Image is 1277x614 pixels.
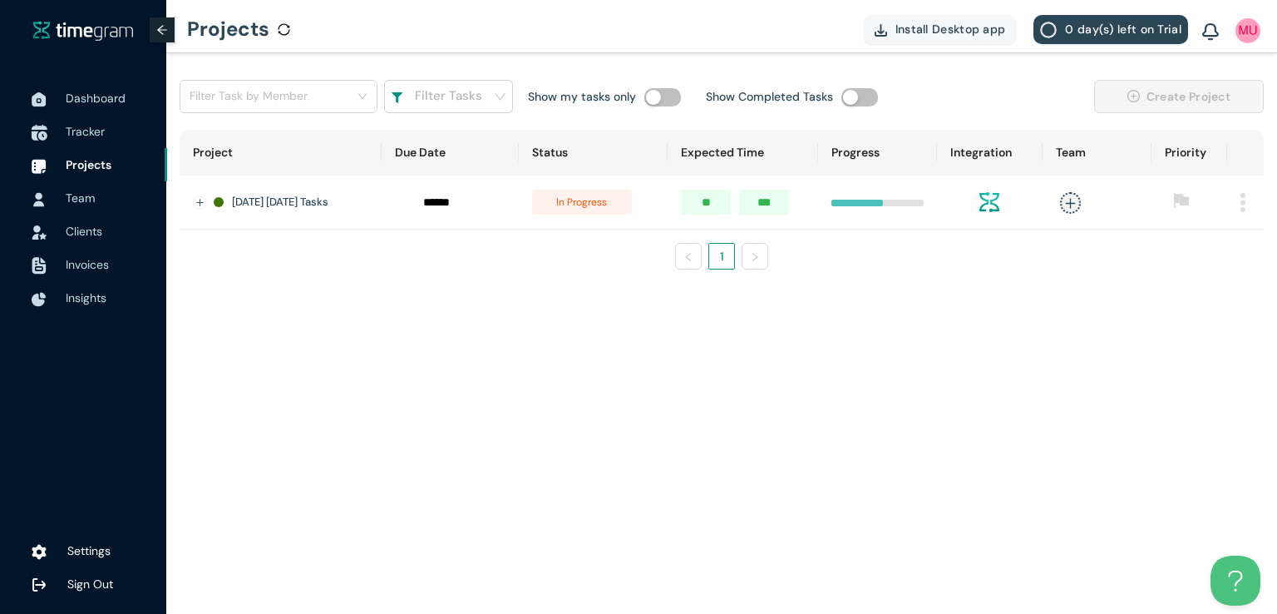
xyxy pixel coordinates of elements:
span: Tracker [66,124,105,139]
img: UserIcon [1235,18,1260,43]
img: logOut.ca60ddd252d7bab9102ea2608abe0238.svg [32,577,47,592]
th: Expected Time [668,130,817,176]
iframe: Toggle Customer Support [1210,556,1260,606]
button: Expand row [194,196,207,210]
th: Team [1043,130,1152,176]
span: Clients [66,224,102,239]
span: Settings [67,543,111,558]
li: Previous Page [675,243,702,270]
img: TimeTrackerIcon [31,125,47,141]
span: plus [1060,192,1081,213]
span: flag [1173,192,1190,209]
img: InsightsIcon [32,292,47,307]
a: 1 [709,244,734,269]
button: right [742,243,768,270]
button: 0 day(s) left on Trial [1033,15,1188,44]
img: filterIcon [391,92,403,104]
span: down [494,91,506,103]
img: timegram [33,21,133,41]
span: Install Desktop app [895,20,1006,38]
th: Project [180,130,382,176]
div: [DATE] [DATE] Tasks [214,194,368,210]
img: InvoiceIcon [32,257,47,275]
img: MenuIcon.83052f96084528689178504445afa2f4.svg [1240,193,1245,212]
th: Status [519,130,668,176]
span: right [750,252,760,262]
th: Integration [937,130,1043,176]
span: in progress [532,190,632,215]
img: BellIcon [1202,23,1219,42]
span: Insights [66,290,106,305]
span: Projects [66,157,111,172]
button: plus-circleCreate Project [1094,80,1264,113]
h1: Filter Tasks [415,87,482,106]
h1: Show Completed Tasks [706,87,833,106]
span: Dashboard [66,91,126,106]
img: DownloadApp [875,24,887,37]
img: ProjectIcon [32,159,47,174]
span: Invoices [66,257,109,272]
img: integration [979,192,999,212]
span: left [683,252,693,262]
a: timegram [33,20,133,41]
th: Due Date [382,130,519,176]
img: DashboardIcon [32,92,47,107]
img: UserIcon [32,192,47,207]
span: arrow-left [156,24,168,36]
th: Progress [818,130,937,176]
h1: [DATE] [DATE] Tasks [232,194,328,210]
li: 1 [708,243,735,270]
li: Next Page [742,243,768,270]
span: Sign Out [67,577,113,592]
h1: Projects [187,4,269,54]
span: sync [278,23,290,36]
th: Priority [1151,130,1227,176]
img: settings.78e04af822cf15d41b38c81147b09f22.svg [32,544,47,561]
span: Team [66,191,95,205]
h1: Show my tasks only [528,87,636,106]
button: Install Desktop app [863,15,1018,44]
img: InvoiceIcon [32,225,47,240]
span: 0 day(s) left on Trial [1065,20,1181,38]
button: left [675,243,702,270]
